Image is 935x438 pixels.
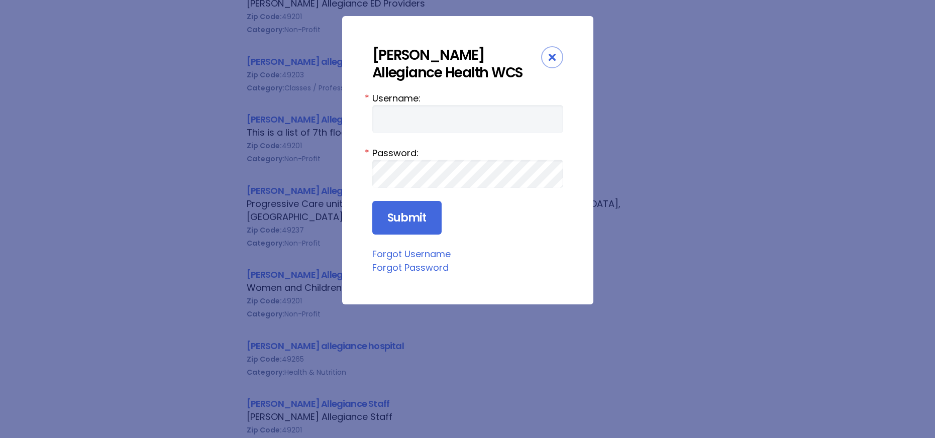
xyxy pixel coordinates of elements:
a: Forgot Username [372,248,451,260]
div: Close [541,46,563,68]
a: Forgot Password [372,261,449,274]
label: Password: [372,146,563,160]
label: Username: [372,91,563,105]
input: Submit [372,201,442,235]
div: [PERSON_NAME] Allegiance Health WCS [372,46,541,81]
